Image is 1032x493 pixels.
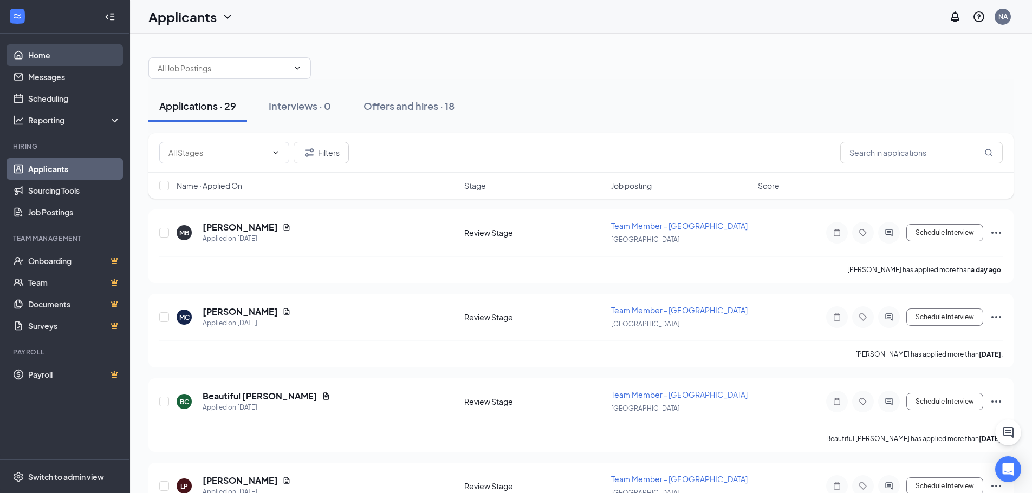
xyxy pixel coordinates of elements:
[322,392,330,400] svg: Document
[995,419,1021,445] button: ChatActive
[13,347,119,357] div: Payroll
[826,434,1003,443] p: Beautiful [PERSON_NAME] has applied more than .
[840,142,1003,163] input: Search in applications
[464,396,605,407] div: Review Stage
[28,44,121,66] a: Home
[28,201,121,223] a: Job Postings
[611,404,680,412] span: [GEOGRAPHIC_DATA]
[464,227,605,238] div: Review Stage
[28,158,121,180] a: Applicants
[294,142,349,163] button: Filter Filters
[203,402,330,413] div: Applied on [DATE]
[856,313,869,321] svg: Tag
[906,393,983,410] button: Schedule Interview
[271,148,280,157] svg: ChevronDown
[203,475,278,487] h5: [PERSON_NAME]
[179,228,189,238] div: MB
[990,311,1003,324] svg: Ellipses
[906,224,983,241] button: Schedule Interview
[28,471,104,482] div: Switch to admin view
[882,397,895,406] svg: ActiveChat
[203,221,278,233] h5: [PERSON_NAME]
[179,313,190,322] div: MC
[221,10,234,23] svg: ChevronDown
[203,306,278,318] h5: [PERSON_NAME]
[882,313,895,321] svg: ActiveChat
[856,397,869,406] svg: Tag
[28,315,121,337] a: SurveysCrown
[847,265,1003,274] p: [PERSON_NAME] has applied more than .
[984,148,993,157] svg: MagnifyingGlass
[611,320,680,328] span: [GEOGRAPHIC_DATA]
[758,180,780,191] span: Score
[158,62,289,74] input: All Job Postings
[180,397,189,406] div: BC
[28,66,121,88] a: Messages
[28,88,121,109] a: Scheduling
[990,479,1003,492] svg: Ellipses
[990,395,1003,408] svg: Ellipses
[203,233,291,244] div: Applied on [DATE]
[203,318,291,328] div: Applied on [DATE]
[611,180,652,191] span: Job posting
[464,312,605,323] div: Review Stage
[990,226,1003,239] svg: Ellipses
[13,234,119,243] div: Team Management
[303,146,316,159] svg: Filter
[159,99,236,113] div: Applications · 29
[972,10,985,23] svg: QuestionInfo
[364,99,455,113] div: Offers and hires · 18
[28,364,121,385] a: PayrollCrown
[830,228,843,237] svg: Note
[855,350,1003,359] p: [PERSON_NAME] has applied more than .
[282,307,291,316] svg: Document
[611,474,748,484] span: Team Member - [GEOGRAPHIC_DATA]
[464,481,605,491] div: Review Stage
[28,115,121,126] div: Reporting
[13,471,24,482] svg: Settings
[906,308,983,326] button: Schedule Interview
[611,235,680,244] span: [GEOGRAPHIC_DATA]
[12,11,23,22] svg: WorkstreamLogo
[998,12,1008,21] div: NA
[882,228,895,237] svg: ActiveChat
[28,272,121,293] a: TeamCrown
[293,64,302,73] svg: ChevronDown
[282,223,291,232] svg: Document
[1002,426,1015,439] svg: ChatActive
[856,228,869,237] svg: Tag
[979,350,1001,358] b: [DATE]
[203,390,317,402] h5: Beautiful [PERSON_NAME]
[830,397,843,406] svg: Note
[971,266,1001,274] b: a day ago
[28,293,121,315] a: DocumentsCrown
[13,115,24,126] svg: Analysis
[464,180,486,191] span: Stage
[28,250,121,272] a: OnboardingCrown
[105,11,115,22] svg: Collapse
[28,180,121,201] a: Sourcing Tools
[830,482,843,490] svg: Note
[949,10,962,23] svg: Notifications
[168,147,267,159] input: All Stages
[856,482,869,490] svg: Tag
[611,305,748,315] span: Team Member - [GEOGRAPHIC_DATA]
[979,435,1001,443] b: [DATE]
[180,482,188,491] div: LP
[995,456,1021,482] div: Open Intercom Messenger
[13,142,119,151] div: Hiring
[282,476,291,485] svg: Document
[177,180,242,191] span: Name · Applied On
[830,313,843,321] svg: Note
[611,390,748,399] span: Team Member - [GEOGRAPHIC_DATA]
[148,8,217,26] h1: Applicants
[611,221,748,231] span: Team Member - [GEOGRAPHIC_DATA]
[269,99,331,113] div: Interviews · 0
[882,482,895,490] svg: ActiveChat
